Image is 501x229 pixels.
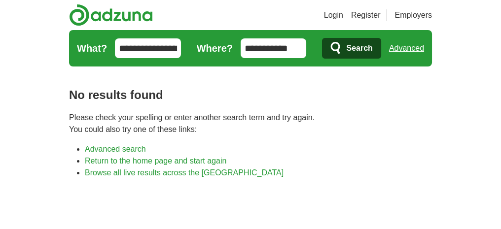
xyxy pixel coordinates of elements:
[346,38,372,58] span: Search
[389,38,424,58] a: Advanced
[197,41,233,56] label: Where?
[69,112,432,135] p: Please check your spelling or enter another search term and try again. You could also try one of ...
[85,157,226,165] a: Return to the home page and start again
[322,38,381,59] button: Search
[351,9,381,21] a: Register
[69,4,153,26] img: Adzuna logo
[324,9,343,21] a: Login
[394,9,432,21] a: Employers
[77,41,107,56] label: What?
[85,145,146,153] a: Advanced search
[69,86,432,104] h1: No results found
[85,168,284,177] a: Browse all live results across the [GEOGRAPHIC_DATA]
